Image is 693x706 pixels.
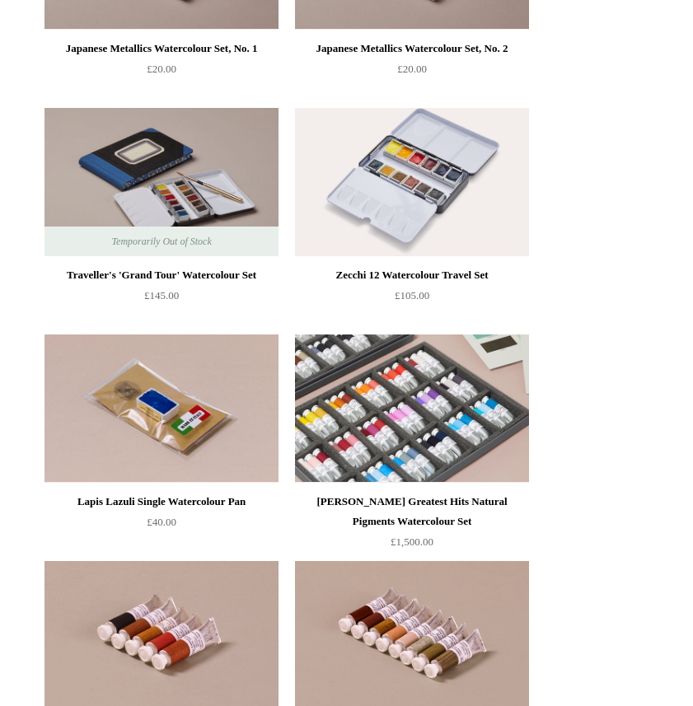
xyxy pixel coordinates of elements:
[299,265,525,285] div: Zecchi 12 Watercolour Travel Set
[44,265,279,333] a: Traveller's 'Grand Tour' Watercolour Set £145.00
[44,334,279,483] a: Lapis Lazuli Single Watercolour Pan Lapis Lazuli Single Watercolour Pan
[391,535,433,548] span: £1,500.00
[49,492,274,512] div: Lapis Lazuli Single Watercolour Pan
[295,108,529,256] a: Zecchi 12 Watercolour Travel Set Zecchi 12 Watercolour Travel Set
[295,108,529,256] img: Zecchi 12 Watercolour Travel Set
[44,108,279,256] img: Traveller's 'Grand Tour' Watercolour Set
[397,63,427,75] span: £20.00
[49,265,274,285] div: Traveller's 'Grand Tour' Watercolour Set
[395,289,429,302] span: £105.00
[147,516,176,528] span: £40.00
[299,39,525,58] div: Japanese Metallics Watercolour Set, No. 2
[295,492,529,559] a: [PERSON_NAME] Greatest Hits Natural Pigments Watercolour Set £1,500.00
[295,334,529,483] img: Wallace Seymour Greatest Hits Natural Pigments Watercolour Set
[44,492,279,559] a: Lapis Lazuli Single Watercolour Pan £40.00
[49,39,274,58] div: Japanese Metallics Watercolour Set, No. 1
[295,39,529,106] a: Japanese Metallics Watercolour Set, No. 2 £20.00
[295,334,529,483] a: Wallace Seymour Greatest Hits Natural Pigments Watercolour Set Wallace Seymour Greatest Hits Natu...
[44,334,279,483] img: Lapis Lazuli Single Watercolour Pan
[147,63,176,75] span: £20.00
[44,108,279,256] a: Traveller's 'Grand Tour' Watercolour Set Traveller's 'Grand Tour' Watercolour Set Temporarily Out...
[295,265,529,333] a: Zecchi 12 Watercolour Travel Set £105.00
[95,227,227,256] span: Temporarily Out of Stock
[44,39,279,106] a: Japanese Metallics Watercolour Set, No. 1 £20.00
[144,289,179,302] span: £145.00
[299,492,525,531] div: [PERSON_NAME] Greatest Hits Natural Pigments Watercolour Set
